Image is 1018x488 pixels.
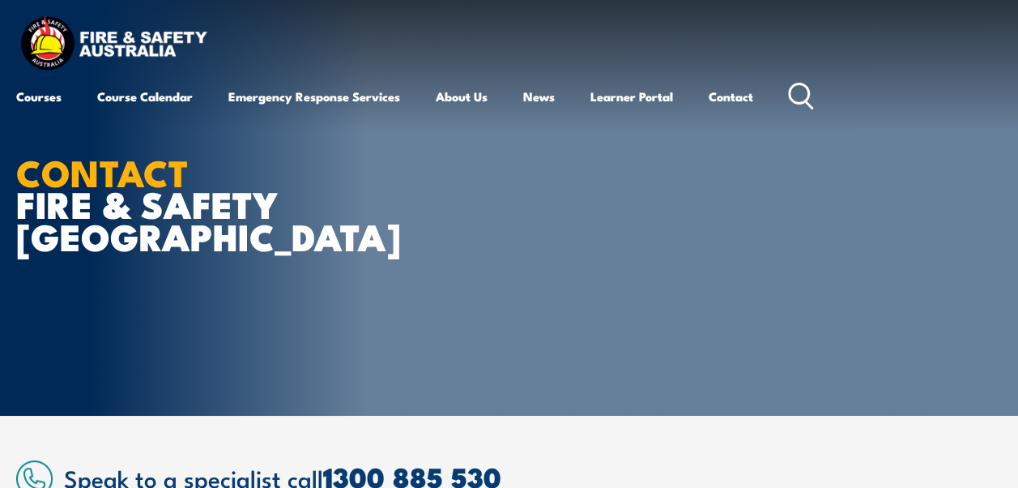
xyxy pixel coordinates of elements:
[228,77,400,116] a: Emergency Response Services
[590,77,673,116] a: Learner Portal
[523,77,555,116] a: News
[16,77,62,116] a: Courses
[709,77,753,116] a: Contact
[16,143,189,199] strong: CONTACT
[97,77,193,116] a: Course Calendar
[16,156,416,250] h1: FIRE & SAFETY [GEOGRAPHIC_DATA]
[436,77,488,116] a: About Us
